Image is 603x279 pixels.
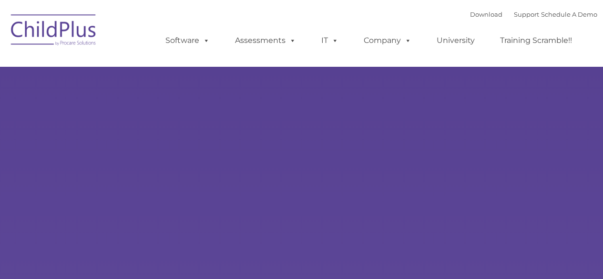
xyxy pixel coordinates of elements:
img: ChildPlus by Procare Solutions [6,8,102,55]
font: | [470,10,597,18]
a: Company [354,31,421,50]
a: Assessments [225,31,306,50]
a: Support [514,10,539,18]
a: Schedule A Demo [541,10,597,18]
a: Training Scramble!! [491,31,582,50]
a: IT [312,31,348,50]
a: University [427,31,484,50]
a: Download [470,10,502,18]
a: Software [156,31,219,50]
